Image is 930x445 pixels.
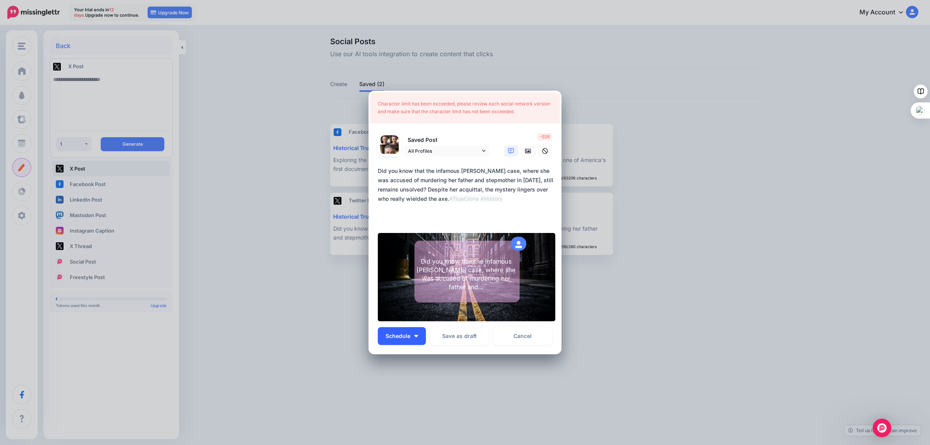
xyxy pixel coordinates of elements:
img: 449816446_1917535125326964_1735132468651943082_n-bsa155149.jpg [389,135,399,145]
div: Open Intercom Messenger [873,419,891,437]
span: All Profiles [408,147,480,155]
a: Cancel [493,327,552,345]
img: 374648382_695281169288410_8049791997264585412_n-bsa155148.jpg [380,135,389,145]
span: -926 [537,133,552,141]
div: Did you know that the infamous [PERSON_NAME] case, where she was accused of murdering her father ... [378,166,556,222]
button: Save as draft [430,327,489,345]
a: All Profiles [404,145,489,157]
img: VD5DzKeE-89553.jpg [380,145,399,163]
button: Schedule [378,327,426,345]
span: Schedule [386,333,410,339]
div: Character limit has been exceeded, please review each social network version and make sure that t... [370,92,560,123]
img: arrow-down-white.png [414,335,418,337]
p: Saved Post [404,136,489,145]
div: Did you know that the infamous [PERSON_NAME] case, where she was accused of murdering her father ... [415,257,518,291]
